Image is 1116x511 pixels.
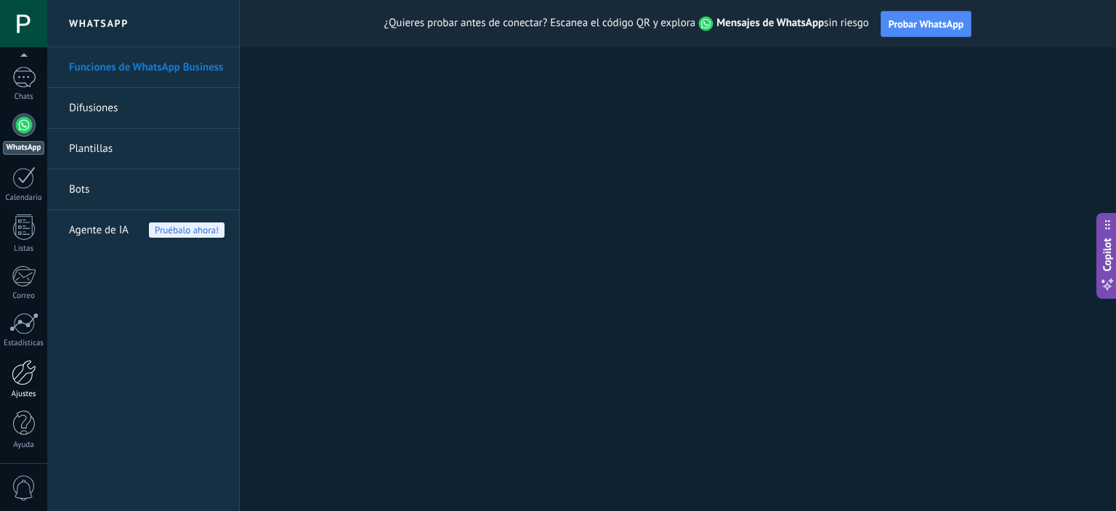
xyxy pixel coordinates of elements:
[3,390,45,399] div: Ajustes
[716,16,824,30] strong: Mensajes de WhatsApp
[3,291,45,301] div: Correo
[1100,238,1115,271] span: Copilot
[3,193,45,203] div: Calendario
[881,11,972,37] button: Probar WhatsApp
[47,169,239,210] li: Bots
[47,47,239,88] li: Funciones de WhatsApp Business
[3,440,45,450] div: Ayuda
[69,129,225,169] a: Plantillas
[3,339,45,348] div: Estadísticas
[47,210,239,250] li: Agente de IA
[69,210,225,251] a: Agente de IA Pruébalo ahora!
[3,244,45,254] div: Listas
[69,88,225,129] a: Difusiones
[47,129,239,169] li: Plantillas
[889,17,964,31] span: Probar WhatsApp
[3,92,45,102] div: Chats
[47,88,239,129] li: Difusiones
[3,141,44,155] div: WhatsApp
[69,169,225,210] a: Bots
[384,16,869,31] span: ¿Quieres probar antes de conectar? Escanea el código QR y explora sin riesgo
[149,222,225,238] span: Pruébalo ahora!
[69,210,129,251] span: Agente de IA
[69,47,225,88] a: Funciones de WhatsApp Business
